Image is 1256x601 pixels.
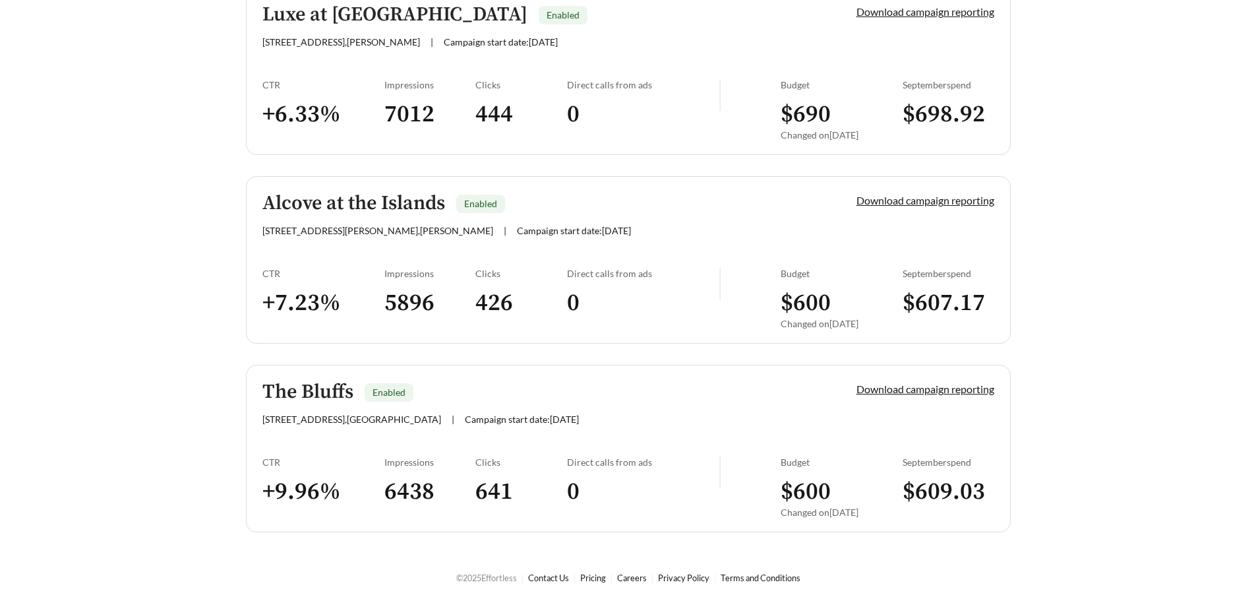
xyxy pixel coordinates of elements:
[452,414,454,425] span: |
[781,268,903,279] div: Budget
[528,573,569,583] a: Contact Us
[262,288,384,318] h3: + 7.23 %
[856,383,994,395] a: Download campaign reporting
[903,457,994,468] div: September spend
[903,477,994,507] h3: $ 609.03
[246,176,1011,344] a: Alcove at the IslandsEnabled[STREET_ADDRESS][PERSON_NAME],[PERSON_NAME]|Campaign start date:[DATE...
[262,457,384,468] div: CTR
[781,318,903,329] div: Changed on [DATE]
[262,268,384,279] div: CTR
[384,268,476,279] div: Impressions
[903,268,994,279] div: September spend
[567,100,719,129] h3: 0
[903,79,994,90] div: September spend
[384,477,476,507] h3: 6438
[384,457,476,468] div: Impressions
[567,288,719,318] h3: 0
[456,573,517,583] span: © 2025 Effortless
[658,573,709,583] a: Privacy Policy
[444,36,558,47] span: Campaign start date: [DATE]
[719,268,721,300] img: line
[567,477,719,507] h3: 0
[262,477,384,507] h3: + 9.96 %
[781,79,903,90] div: Budget
[719,457,721,488] img: line
[465,414,579,425] span: Campaign start date: [DATE]
[721,573,800,583] a: Terms and Conditions
[504,225,506,236] span: |
[464,198,497,209] span: Enabled
[475,477,567,507] h3: 641
[781,288,903,318] h3: $ 600
[567,457,719,468] div: Direct calls from ads
[431,36,433,47] span: |
[903,100,994,129] h3: $ 698.92
[781,507,903,518] div: Changed on [DATE]
[262,414,441,425] span: [STREET_ADDRESS] , [GEOGRAPHIC_DATA]
[856,5,994,18] a: Download campaign reporting
[567,268,719,279] div: Direct calls from ads
[373,387,405,398] span: Enabled
[262,225,493,236] span: [STREET_ADDRESS][PERSON_NAME] , [PERSON_NAME]
[384,288,476,318] h3: 5896
[262,100,384,129] h3: + 6.33 %
[517,225,631,236] span: Campaign start date: [DATE]
[262,36,420,47] span: [STREET_ADDRESS] , [PERSON_NAME]
[262,381,353,403] h5: The Bluffs
[580,573,606,583] a: Pricing
[246,365,1011,532] a: The BluffsEnabled[STREET_ADDRESS],[GEOGRAPHIC_DATA]|Campaign start date:[DATE]Download campaign r...
[384,100,476,129] h3: 7012
[617,573,647,583] a: Careers
[475,288,567,318] h3: 426
[781,477,903,507] h3: $ 600
[781,457,903,468] div: Budget
[903,288,994,318] h3: $ 607.17
[475,79,567,90] div: Clicks
[781,100,903,129] h3: $ 690
[567,79,719,90] div: Direct calls from ads
[719,79,721,111] img: line
[475,100,567,129] h3: 444
[262,79,384,90] div: CTR
[475,268,567,279] div: Clicks
[262,193,445,214] h5: Alcove at the Islands
[262,4,527,26] h5: Luxe at [GEOGRAPHIC_DATA]
[856,194,994,206] a: Download campaign reporting
[475,457,567,468] div: Clicks
[547,9,580,20] span: Enabled
[384,79,476,90] div: Impressions
[781,129,903,141] div: Changed on [DATE]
